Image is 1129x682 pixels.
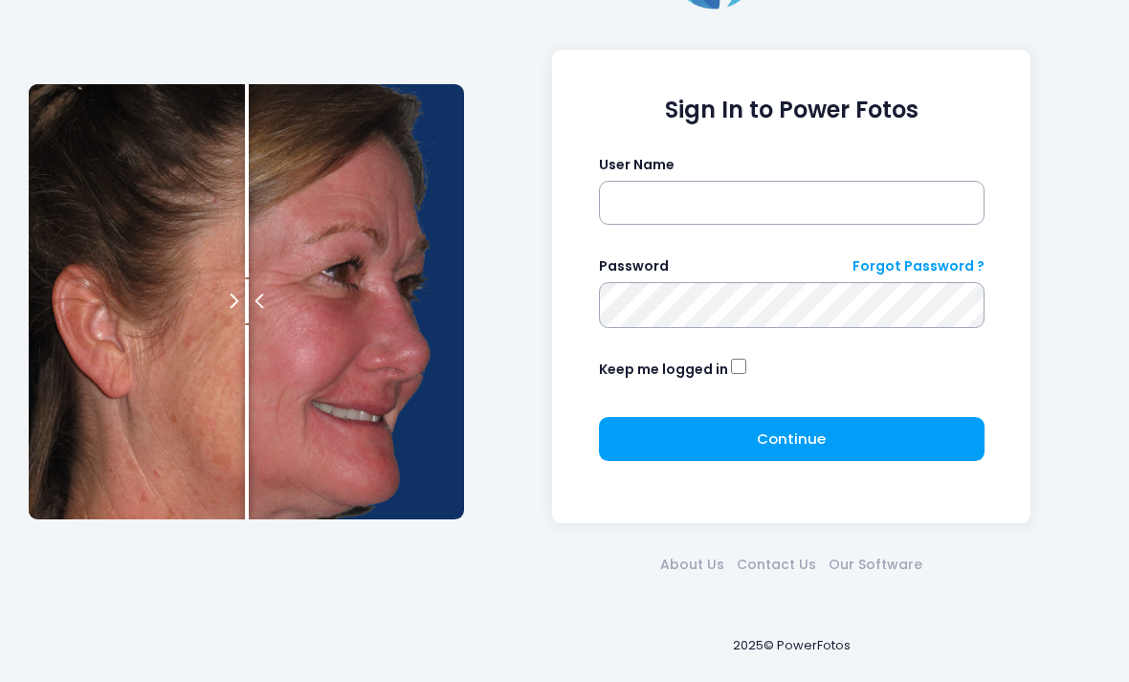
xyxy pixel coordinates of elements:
label: Password [599,256,669,276]
a: Our Software [823,555,929,575]
h1: Sign In to Power Fotos [599,97,985,124]
a: Contact Us [731,555,823,575]
label: User Name [599,155,675,175]
label: Keep me logged in [599,360,728,380]
a: Forgot Password ? [852,256,985,276]
button: Continue [599,417,985,461]
span: Continue [757,429,826,449]
a: About Us [654,555,731,575]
